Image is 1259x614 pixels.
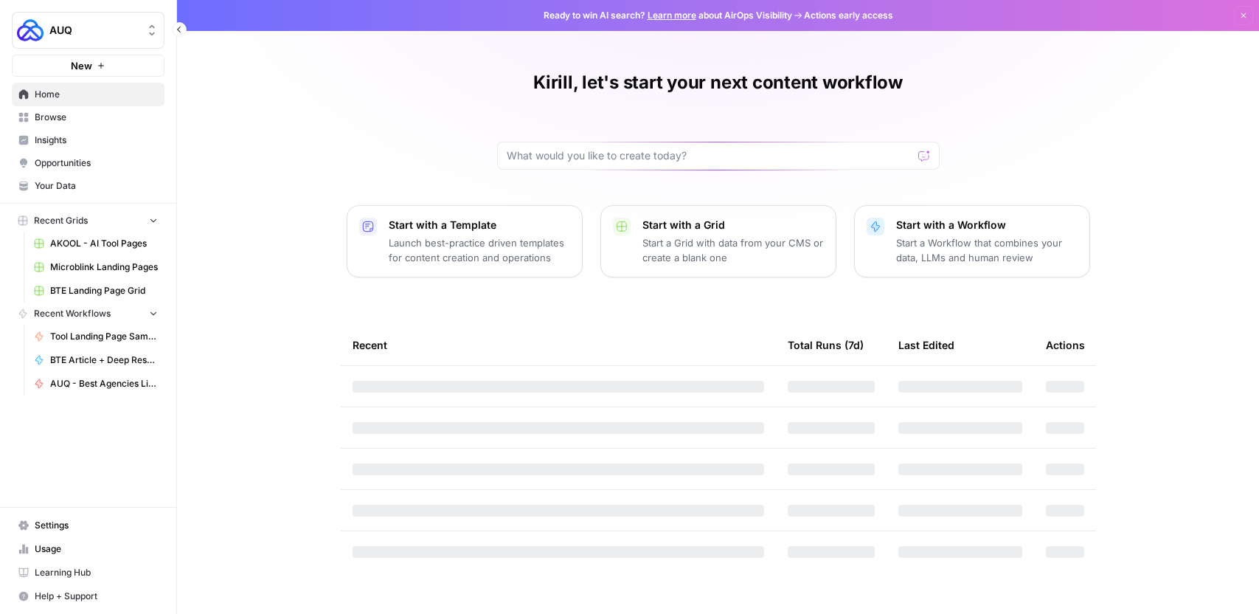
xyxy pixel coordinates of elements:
span: Ready to win AI search? about AirOps Visibility [544,9,792,22]
button: New [12,55,164,77]
span: Usage [35,542,158,556]
button: Recent Grids [12,210,164,232]
button: Recent Workflows [12,303,164,325]
a: BTE Article + Deep Research [27,348,164,372]
p: Start with a Grid [642,218,824,232]
a: BTE Landing Page Grid [27,279,164,303]
a: Browse [12,106,164,129]
span: Opportunities [35,156,158,170]
button: Start with a GridStart a Grid with data from your CMS or create a blank one [600,205,836,277]
span: Actions early access [804,9,893,22]
span: Home [35,88,158,101]
p: Start a Workflow that combines your data, LLMs and human review [896,235,1078,265]
a: Learn more [648,10,696,21]
div: Total Runs (7d) [788,325,864,365]
span: BTE Landing Page Grid [50,284,158,297]
img: AUQ Logo [17,17,44,44]
a: Usage [12,537,164,561]
a: Learning Hub [12,561,164,584]
a: AUQ - Best Agencies Listicles [27,372,164,396]
a: Opportunities [12,151,164,175]
span: AKOOL - AI Tool Pages [50,237,158,250]
span: AUQ - Best Agencies Listicles [50,377,158,390]
span: Insights [35,134,158,147]
button: Start with a WorkflowStart a Workflow that combines your data, LLMs and human review [854,205,1090,277]
p: Launch best-practice driven templates for content creation and operations [389,235,570,265]
a: AKOOL - AI Tool Pages [27,232,164,255]
span: Your Data [35,179,158,193]
span: Help + Support [35,590,158,603]
button: Start with a TemplateLaunch best-practice driven templates for content creation and operations [347,205,583,277]
button: Help + Support [12,584,164,608]
span: Learning Hub [35,566,158,579]
span: Recent Grids [34,214,88,227]
a: Settings [12,514,164,537]
p: Start with a Workflow [896,218,1078,232]
span: Recent Workflows [34,307,111,320]
span: Tool Landing Page Sample - AB [50,330,158,343]
span: Microblink Landing Pages [50,261,158,274]
span: New [71,58,92,73]
span: Browse [35,111,158,124]
a: Tool Landing Page Sample - AB [27,325,164,348]
span: Settings [35,519,158,532]
div: Actions [1046,325,1085,365]
p: Start a Grid with data from your CMS or create a blank one [642,235,824,265]
span: BTE Article + Deep Research [50,353,158,367]
p: Start with a Template [389,218,570,232]
div: Last Edited [898,325,954,365]
a: Microblink Landing Pages [27,255,164,279]
a: Insights [12,128,164,152]
h1: Kirill, let's start your next content workflow [533,71,903,94]
span: AUQ [49,23,139,38]
button: Workspace: AUQ [12,12,164,49]
input: What would you like to create today? [507,148,912,163]
div: Recent [353,325,764,365]
a: Your Data [12,174,164,198]
a: Home [12,83,164,106]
